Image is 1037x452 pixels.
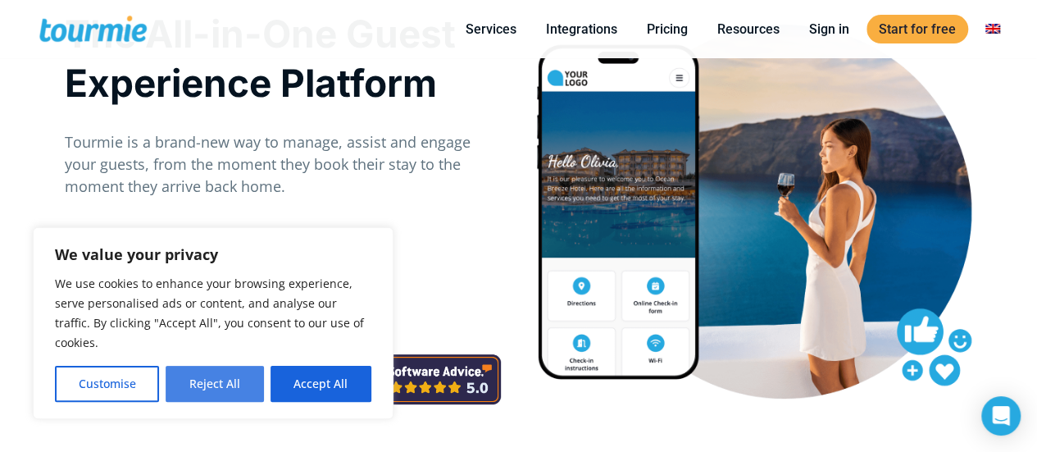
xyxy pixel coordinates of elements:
[55,366,159,402] button: Customise
[866,15,968,43] a: Start for free
[55,244,371,264] p: We value your privacy
[65,9,502,107] h1: The All-in-One Guest Experience Platform
[453,19,529,39] a: Services
[166,366,263,402] button: Reject All
[65,131,502,198] p: Tourmie is a brand-new way to manage, assist and engage your guests, from the moment they book th...
[705,19,792,39] a: Resources
[634,19,700,39] a: Pricing
[797,19,862,39] a: Sign in
[981,396,1021,436] div: Open Intercom Messenger
[534,19,630,39] a: Integrations
[55,274,371,353] p: We use cookies to enhance your browsing experience, serve personalised ads or content, and analys...
[271,366,371,402] button: Accept All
